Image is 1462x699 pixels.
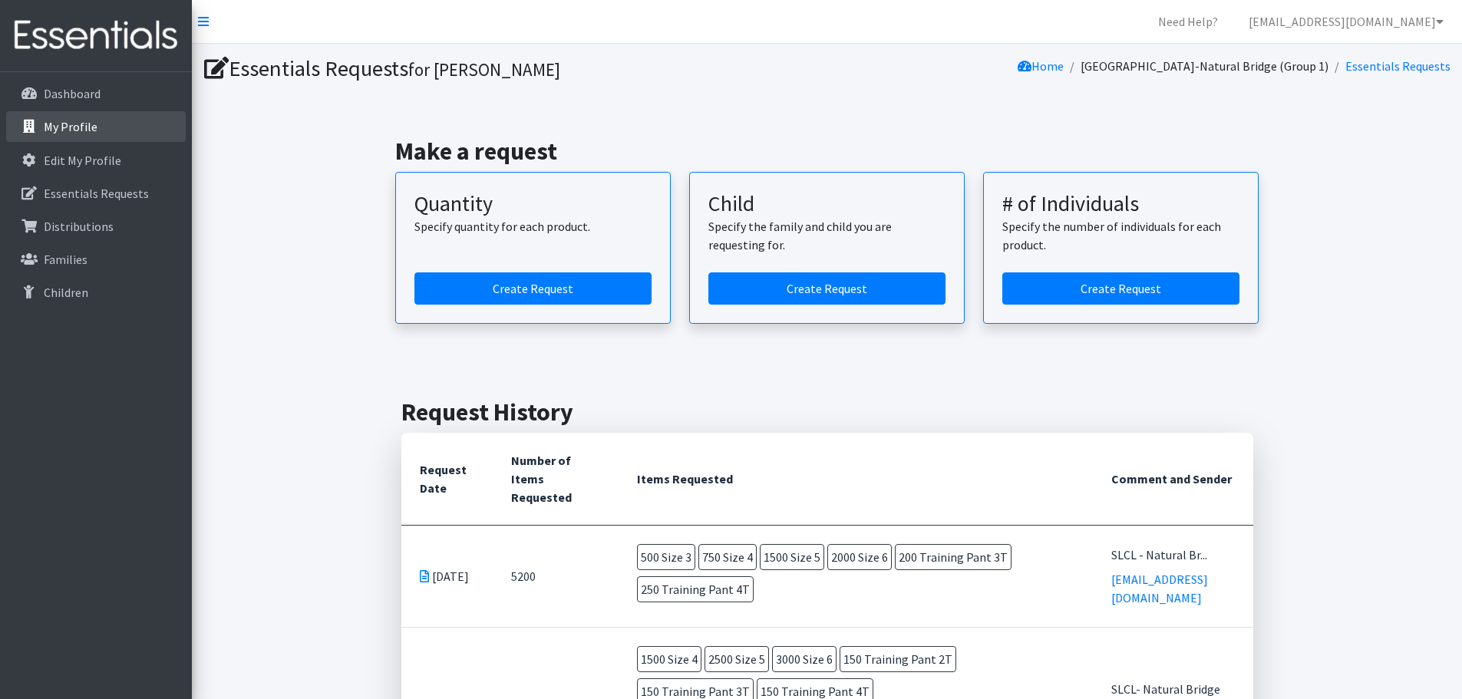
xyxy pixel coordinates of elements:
td: 5200 [493,525,619,627]
h2: Request History [401,397,1253,427]
h2: Make a request [395,137,1259,166]
span: 3000 Size 6 [772,646,837,672]
a: Create a request for a child or family [708,272,946,305]
h3: Quantity [414,191,652,217]
span: 500 Size 3 [637,544,695,570]
a: Families [6,244,186,275]
h3: # of Individuals [1002,191,1239,217]
p: Children [44,285,88,300]
a: Home [1018,58,1064,74]
a: [EMAIL_ADDRESS][DOMAIN_NAME] [1111,572,1208,605]
a: [EMAIL_ADDRESS][DOMAIN_NAME] [1236,6,1456,37]
p: Specify the number of individuals for each product. [1002,217,1239,254]
span: 250 Training Pant 4T [637,576,754,602]
span: 150 Training Pant 2T [840,646,956,672]
a: Children [6,277,186,308]
a: Edit My Profile [6,145,186,176]
h1: Essentials Requests [204,55,822,82]
h3: Child [708,191,946,217]
a: Create a request by quantity [414,272,652,305]
a: Dashboard [6,78,186,109]
th: Number of Items Requested [493,433,619,526]
a: Essentials Requests [1345,58,1450,74]
span: 1500 Size 4 [637,646,701,672]
th: Comment and Sender [1093,433,1252,526]
img: HumanEssentials [6,10,186,61]
span: 200 Training Pant 3T [895,544,1012,570]
small: for [PERSON_NAME] [408,58,560,81]
p: Families [44,252,87,267]
p: Specify quantity for each product. [414,217,652,236]
p: Edit My Profile [44,153,121,168]
td: [DATE] [401,525,493,627]
span: 2000 Size 6 [827,544,892,570]
span: 1500 Size 5 [760,544,824,570]
div: SLCL - Natural Br... [1111,546,1234,564]
a: [GEOGRAPHIC_DATA]-Natural Bridge (Group 1) [1081,58,1328,74]
a: My Profile [6,111,186,142]
a: Need Help? [1146,6,1230,37]
div: SLCL- Natural Bridge [1111,680,1234,698]
span: 2500 Size 5 [705,646,769,672]
a: Create a request by number of individuals [1002,272,1239,305]
p: Essentials Requests [44,186,149,201]
p: My Profile [44,119,97,134]
p: Dashboard [44,86,101,101]
th: Request Date [401,433,493,526]
a: Essentials Requests [6,178,186,209]
a: Distributions [6,211,186,242]
span: 750 Size 4 [698,544,757,570]
th: Items Requested [619,433,1093,526]
p: Distributions [44,219,114,234]
p: Specify the family and child you are requesting for. [708,217,946,254]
